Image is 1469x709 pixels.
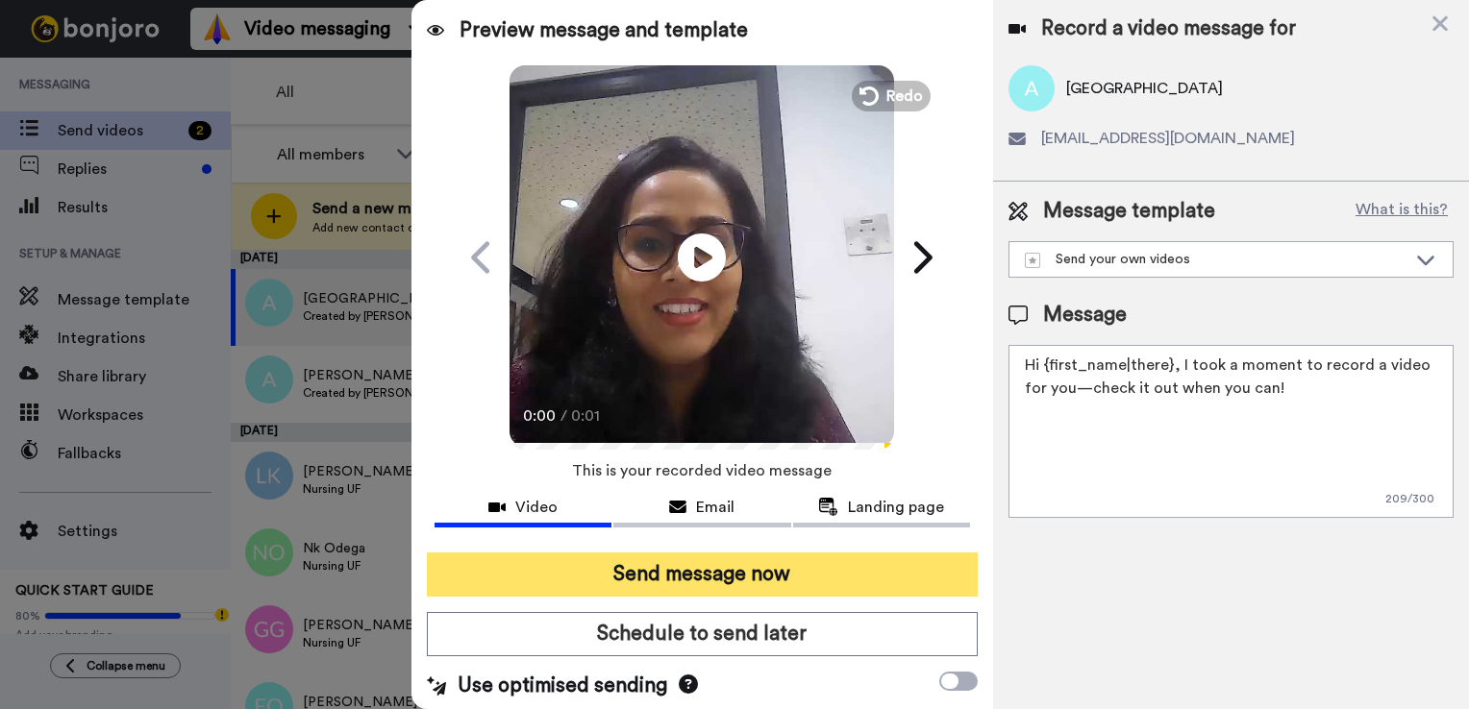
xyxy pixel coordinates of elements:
[571,404,605,428] span: 0:01
[515,496,558,519] span: Video
[84,74,332,91] p: Message from Grant, sent 49w ago
[84,55,332,74] p: Hi [PERSON_NAME], Boost your view rates with automatic re-sends of unviewed messages! We've just ...
[458,672,667,700] span: Use optimised sending
[1350,197,1454,226] button: What is this?
[560,404,567,428] span: /
[696,496,734,519] span: Email
[1008,345,1454,518] textarea: Hi {first_name|there}, I took a moment to record a video for you—check it out when you can!
[1041,127,1295,150] span: [EMAIL_ADDRESS][DOMAIN_NAME]
[1025,253,1040,268] img: demo-template.svg
[523,404,557,428] span: 0:00
[1043,197,1215,226] span: Message template
[572,450,832,492] span: This is your recorded video message
[43,58,74,88] img: Profile image for Grant
[848,496,944,519] span: Landing page
[427,612,978,656] button: Schedule to send later
[1025,250,1407,269] div: Send your own videos
[1043,301,1127,330] span: Message
[29,40,356,104] div: message notification from Grant, 49w ago. Hi Ayo, Boost your view rates with automatic re-sends o...
[427,552,978,597] button: Send message now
